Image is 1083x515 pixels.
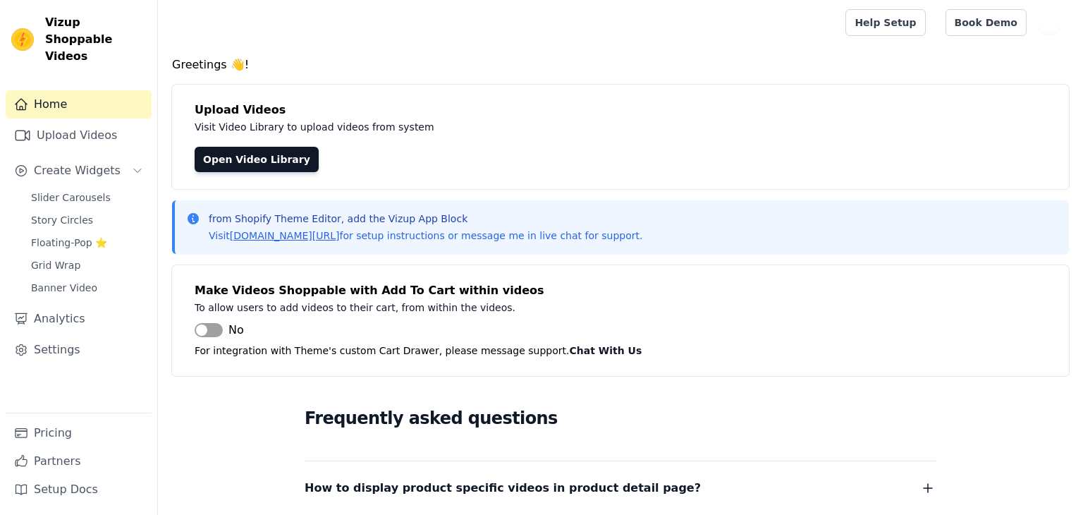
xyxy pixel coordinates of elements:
[31,258,80,272] span: Grid Wrap
[6,157,152,185] button: Create Widgets
[45,14,146,65] span: Vizup Shoppable Videos
[946,9,1027,36] a: Book Demo
[6,90,152,119] a: Home
[228,322,244,339] span: No
[23,188,152,207] a: Slider Carousels
[209,212,642,226] p: from Shopify Theme Editor, add the Vizup App Block
[305,478,936,498] button: How to display product specific videos in product detail page?
[31,213,93,227] span: Story Circles
[195,282,1046,299] h4: Make Videos Shoppable with Add To Cart within videos
[23,278,152,298] a: Banner Video
[195,342,1046,359] p: For integration with Theme's custom Cart Drawer, please message support.
[172,56,1069,73] h4: Greetings 👋!
[195,147,319,172] a: Open Video Library
[195,102,1046,119] h4: Upload Videos
[31,190,111,205] span: Slider Carousels
[11,28,34,51] img: Vizup
[195,322,244,339] button: No
[845,9,925,36] a: Help Setup
[31,281,97,295] span: Banner Video
[23,233,152,253] a: Floating-Pop ⭐
[23,255,152,275] a: Grid Wrap
[6,447,152,475] a: Partners
[230,230,340,241] a: [DOMAIN_NAME][URL]
[31,236,107,250] span: Floating-Pop ⭐
[23,210,152,230] a: Story Circles
[209,229,642,243] p: Visit for setup instructions or message me in live chat for support.
[570,342,642,359] button: Chat With Us
[195,119,826,135] p: Visit Video Library to upload videos from system
[6,336,152,364] a: Settings
[305,404,936,432] h2: Frequently asked questions
[34,162,121,179] span: Create Widgets
[305,478,701,498] span: How to display product specific videos in product detail page?
[195,299,826,316] p: To allow users to add videos to their cart, from within the videos.
[6,121,152,150] a: Upload Videos
[6,419,152,447] a: Pricing
[6,305,152,333] a: Analytics
[6,475,152,504] a: Setup Docs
